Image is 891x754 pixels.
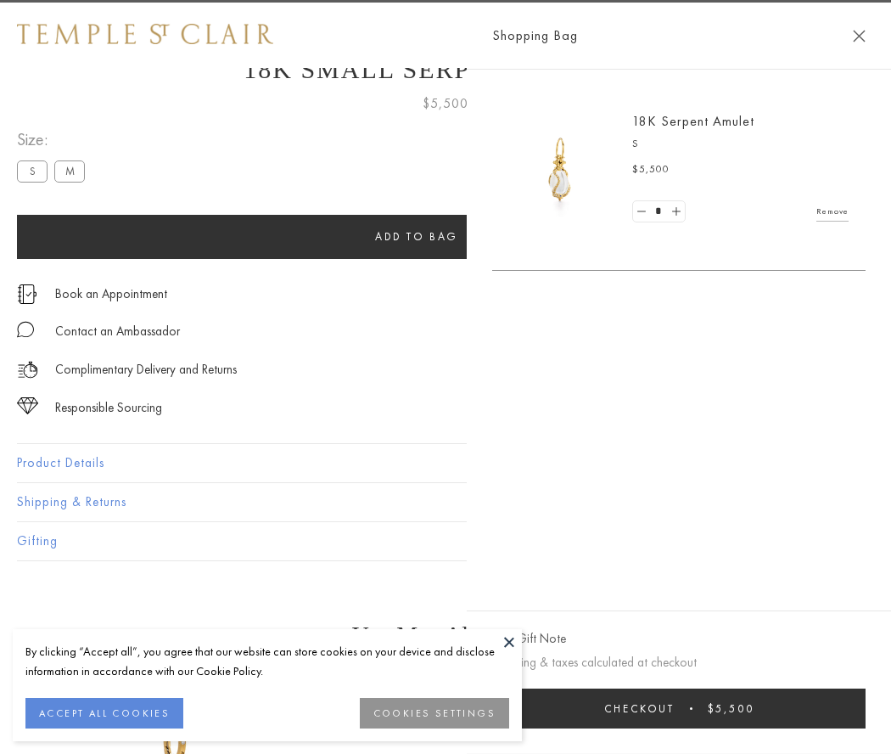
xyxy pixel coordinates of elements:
img: P51836-E11SERPPV [509,119,611,221]
button: Gifting [17,522,874,560]
label: S [17,160,48,182]
img: MessageIcon-01_2.svg [17,321,34,338]
span: Add to bag [375,229,458,244]
h1: 18K Small Serpent Amulet [17,55,874,84]
h3: You May Also Like [42,622,849,649]
button: COOKIES SETTINGS [360,698,509,729]
button: Add to bag [17,215,816,259]
span: $5,500 [632,161,670,178]
img: Temple St. Clair [17,24,273,44]
span: $5,500 [708,701,754,716]
label: M [54,160,85,182]
span: Shopping Bag [492,25,578,47]
span: Size: [17,126,92,154]
button: Shipping & Returns [17,483,874,521]
div: Contact an Ambassador [55,321,180,342]
p: Shipping & taxes calculated at checkout [492,652,866,673]
a: 18K Serpent Amulet [632,112,754,130]
div: Responsible Sourcing [55,397,162,419]
button: Checkout $5,500 [492,689,866,729]
img: icon_delivery.svg [17,359,38,380]
a: Book an Appointment [55,284,167,303]
a: Remove [816,202,849,221]
p: S [632,136,849,153]
a: Set quantity to 2 [667,201,684,222]
img: icon_appointment.svg [17,284,37,304]
p: Complimentary Delivery and Returns [55,359,237,380]
span: $5,500 [423,93,468,115]
span: Checkout [604,701,675,716]
button: ACCEPT ALL COOKIES [25,698,183,729]
div: By clicking “Accept all”, you agree that our website can store cookies on your device and disclos... [25,642,509,681]
button: Product Details [17,444,874,482]
button: Close Shopping Bag [853,30,866,42]
button: Add Gift Note [492,628,566,650]
a: Set quantity to 0 [633,201,650,222]
img: icon_sourcing.svg [17,397,38,414]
